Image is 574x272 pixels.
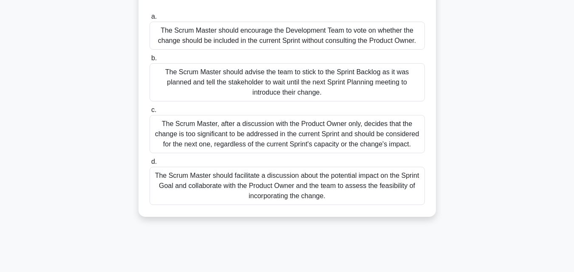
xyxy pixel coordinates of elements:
div: The Scrum Master should encourage the Development Team to vote on whether the change should be in... [150,22,425,50]
div: The Scrum Master should advise the team to stick to the Sprint Backlog as it was planned and tell... [150,63,425,101]
div: The Scrum Master, after a discussion with the Product Owner only, decides that the change is too ... [150,115,425,153]
span: b. [151,54,157,62]
div: The Scrum Master should facilitate a discussion about the potential impact on the Sprint Goal and... [150,167,425,205]
span: a. [151,13,157,20]
span: d. [151,158,157,165]
span: c. [151,106,156,113]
